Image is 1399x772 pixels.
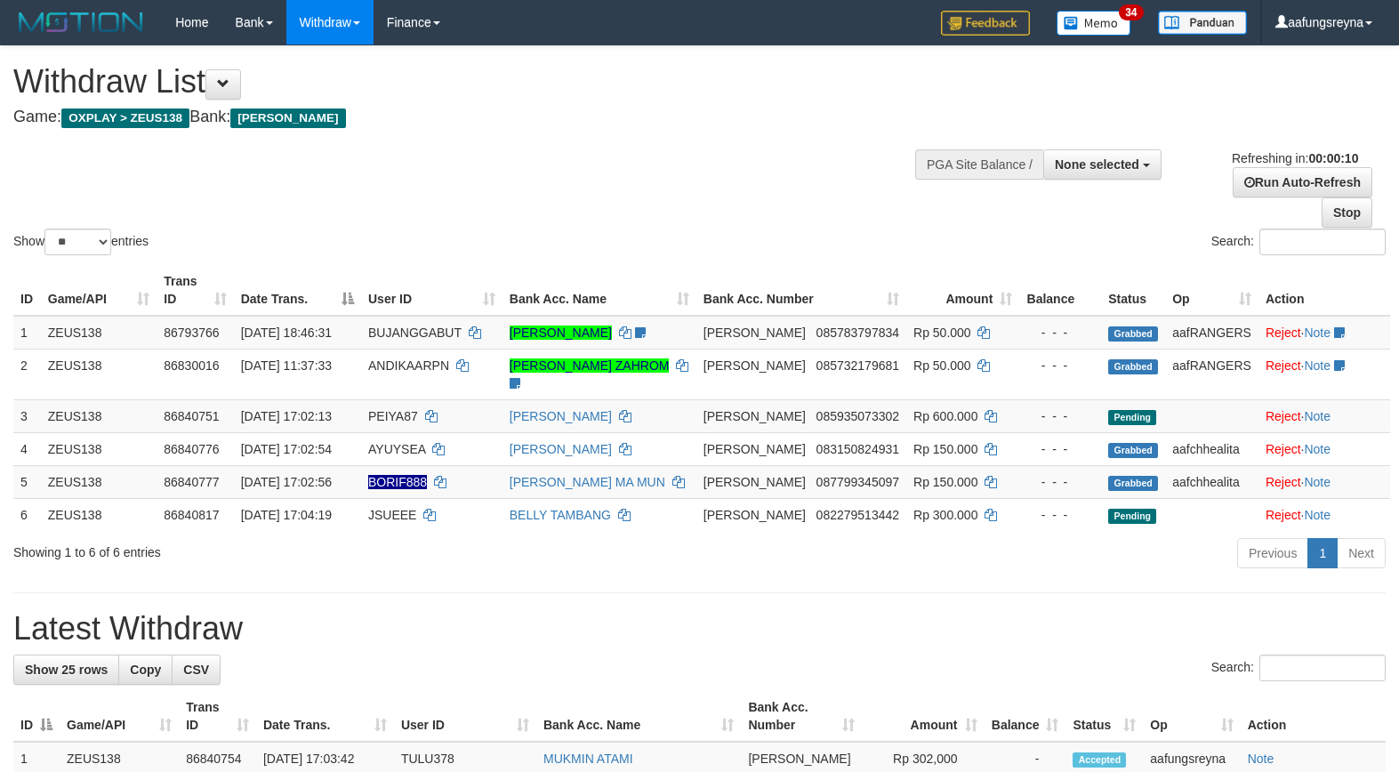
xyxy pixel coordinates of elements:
span: Rp 600.000 [913,409,977,423]
div: - - - [1026,473,1094,491]
th: Bank Acc. Number: activate to sort column ascending [741,691,862,742]
th: Date Trans.: activate to sort column ascending [256,691,394,742]
th: Op: activate to sort column ascending [1165,265,1258,316]
a: [PERSON_NAME] [510,442,612,456]
span: Grabbed [1108,476,1158,491]
h1: Withdraw List [13,64,915,100]
th: Trans ID: activate to sort column ascending [157,265,233,316]
a: BELLY TAMBANG [510,508,611,522]
img: MOTION_logo.png [13,9,149,36]
th: Status: activate to sort column ascending [1065,691,1143,742]
span: JSUEEE [368,508,416,522]
a: Copy [118,655,173,685]
td: ZEUS138 [41,316,157,350]
td: 6 [13,498,41,531]
span: [DATE] 18:46:31 [241,326,332,340]
button: None selected [1043,149,1162,180]
span: Copy 087799345097 to clipboard [816,475,899,489]
select: Showentries [44,229,111,255]
span: Copy 085732179681 to clipboard [816,358,899,373]
th: Action [1241,691,1386,742]
td: 2 [13,349,41,399]
span: Accepted [1073,752,1126,768]
span: 86840751 [164,409,219,423]
span: Show 25 rows [25,663,108,677]
img: Button%20Memo.svg [1057,11,1131,36]
span: [PERSON_NAME] [704,508,806,522]
div: - - - [1026,440,1094,458]
a: Note [1304,442,1331,456]
a: Note [1304,358,1331,373]
span: Nama rekening ada tanda titik/strip, harap diedit [368,475,427,489]
span: Copy 083150824931 to clipboard [816,442,899,456]
a: Reject [1266,326,1301,340]
span: None selected [1055,157,1139,172]
a: 1 [1307,538,1338,568]
span: ANDIKAARPN [368,358,449,373]
a: CSV [172,655,221,685]
td: 1 [13,316,41,350]
input: Search: [1259,229,1386,255]
a: [PERSON_NAME] [510,326,612,340]
a: Reject [1266,358,1301,373]
span: Grabbed [1108,443,1158,458]
a: Previous [1237,538,1308,568]
span: Refreshing in: [1232,151,1358,165]
th: ID: activate to sort column descending [13,691,60,742]
span: Copy [130,663,161,677]
td: 4 [13,432,41,465]
strong: 00:00:10 [1308,151,1358,165]
td: · [1258,316,1390,350]
span: AYUYSEA [368,442,425,456]
td: 5 [13,465,41,498]
img: panduan.png [1158,11,1247,35]
span: [DATE] 17:02:56 [241,475,332,489]
span: [DATE] 17:02:13 [241,409,332,423]
span: [PERSON_NAME] [230,109,345,128]
td: · [1258,465,1390,498]
span: [PERSON_NAME] [704,409,806,423]
th: Bank Acc. Number: activate to sort column ascending [696,265,906,316]
a: Reject [1266,409,1301,423]
div: - - - [1026,506,1094,524]
span: [PERSON_NAME] [748,752,850,766]
a: Note [1304,475,1331,489]
td: aafchhealita [1165,465,1258,498]
h4: Game: Bank: [13,109,915,126]
span: Rp 50.000 [913,326,971,340]
span: Grabbed [1108,359,1158,374]
td: · [1258,399,1390,432]
a: [PERSON_NAME] ZAHROM [510,358,670,373]
td: ZEUS138 [41,432,157,465]
a: [PERSON_NAME] [510,409,612,423]
span: [DATE] 17:04:19 [241,508,332,522]
span: Copy 082279513442 to clipboard [816,508,899,522]
td: aafRANGERS [1165,316,1258,350]
input: Search: [1259,655,1386,681]
span: 86840777 [164,475,219,489]
th: ID [13,265,41,316]
td: · [1258,432,1390,465]
span: Copy 085783797834 to clipboard [816,326,899,340]
span: Grabbed [1108,326,1158,342]
th: Balance: activate to sort column ascending [985,691,1066,742]
td: ZEUS138 [41,349,157,399]
span: 86793766 [164,326,219,340]
th: Amount: activate to sort column ascending [906,265,1019,316]
span: 86840817 [164,508,219,522]
div: - - - [1026,324,1094,342]
th: Action [1258,265,1390,316]
div: Showing 1 to 6 of 6 entries [13,536,569,561]
a: Note [1304,409,1331,423]
a: [PERSON_NAME] MA MUN [510,475,665,489]
span: [PERSON_NAME] [704,442,806,456]
span: Copy 085935073302 to clipboard [816,409,899,423]
th: Amount: activate to sort column ascending [862,691,984,742]
a: Note [1304,508,1331,522]
a: Reject [1266,442,1301,456]
img: Feedback.jpg [941,11,1030,36]
span: Pending [1108,509,1156,524]
a: Note [1304,326,1331,340]
th: Game/API: activate to sort column ascending [60,691,179,742]
th: Status [1101,265,1165,316]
